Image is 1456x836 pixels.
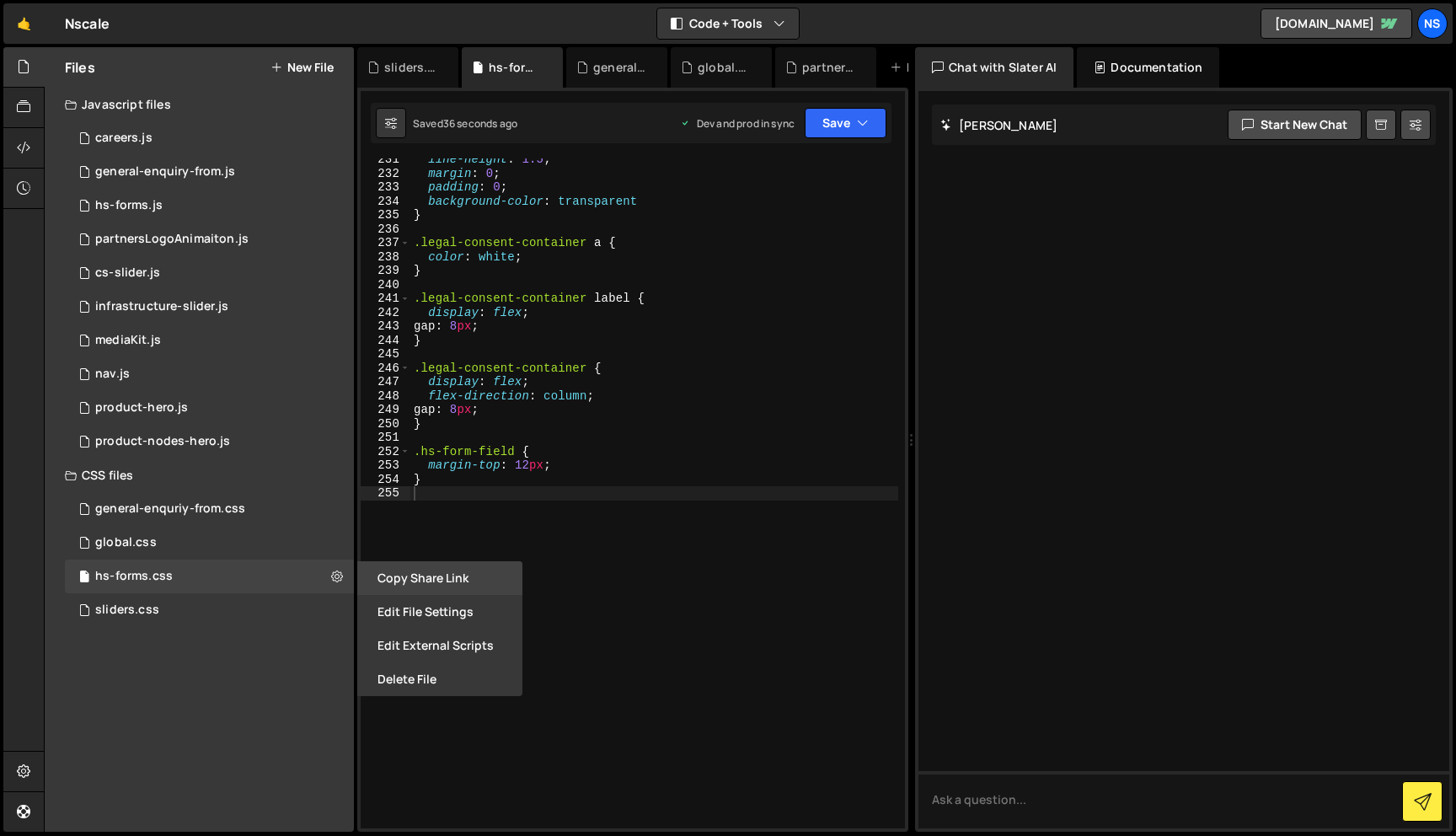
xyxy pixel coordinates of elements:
[698,59,752,76] div: global.css
[361,473,410,487] div: 254
[65,189,354,222] div: 10788/43275.js
[1417,8,1448,39] a: Ns
[361,306,410,320] div: 242
[65,13,110,34] div: Nscale
[65,222,354,256] div: 10788/46763.js
[361,486,410,501] div: 255
[95,265,160,281] div: cs-slider.js
[361,292,410,306] div: 241
[95,535,157,550] div: global.css
[361,222,410,237] div: 236
[65,121,354,155] div: 10788/24852.js
[361,458,410,473] div: 253
[361,347,410,362] div: 245
[413,116,517,131] div: Saved
[95,164,235,180] div: general-enquiry-from.js
[65,560,354,593] div: 10788/43278.css
[593,59,647,76] div: general-enquriy-from.css
[802,59,856,76] div: partnersLogoAnimaiton.js
[65,256,354,290] div: 10788/25032.js
[95,434,230,449] div: product-nodes-hero.js
[65,357,354,391] div: 10788/37835.js
[95,603,159,618] div: sliders.css
[95,367,130,382] div: nav.js
[361,362,410,376] div: 246
[270,61,334,74] button: New File
[65,155,354,189] div: 10788/43956.js
[65,492,354,526] div: 10788/43957.css
[45,458,354,492] div: CSS files
[65,526,354,560] div: 10788/24853.css
[361,417,410,431] div: 250
[361,195,410,209] div: 234
[680,116,795,131] div: Dev and prod in sync
[45,88,354,121] div: Javascript files
[361,445,410,459] div: 252
[95,131,153,146] div: careers.js
[361,278,410,292] div: 240
[361,319,410,334] div: 243
[361,431,410,445] div: 251
[915,47,1073,88] div: Chat with Slater AI
[65,58,95,77] h2: Files
[443,116,517,131] div: 36 seconds ago
[361,264,410,278] div: 239
[361,334,410,348] div: 244
[361,389,410,404] div: 248
[361,403,410,417] div: 249
[1261,8,1412,39] a: [DOMAIN_NAME]
[657,8,799,39] button: Code + Tools
[95,299,228,314] div: infrastructure-slider.js
[361,236,410,250] div: 237
[65,391,354,425] div: 10788/25791.js
[95,501,245,517] div: general-enquriy-from.css
[361,153,410,167] div: 231
[95,400,188,415] div: product-hero.js
[95,333,161,348] div: mediaKit.js
[361,167,410,181] div: 232
[489,59,543,76] div: hs-forms.css
[361,375,410,389] div: 247
[361,180,410,195] div: 233
[65,324,354,357] div: 10788/24854.js
[357,629,522,662] button: Edit External Scripts
[95,198,163,213] div: hs-forms.js
[1077,47,1219,88] div: Documentation
[65,425,354,458] div: 10788/32818.js
[940,117,1057,133] h2: [PERSON_NAME]
[384,59,438,76] div: sliders.css
[361,250,410,265] div: 238
[890,59,961,76] div: New File
[95,232,249,247] div: partnersLogoAnimaiton.js
[65,290,354,324] div: 10788/35018.js
[805,108,886,138] button: Save
[357,662,522,696] button: Delete File
[357,561,522,595] button: Copy share link
[65,593,354,627] div: 10788/27036.css
[361,208,410,222] div: 235
[357,595,522,629] button: Edit File Settings
[95,569,173,584] div: hs-forms.css
[1228,110,1362,140] button: Start new chat
[3,3,45,44] a: 🤙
